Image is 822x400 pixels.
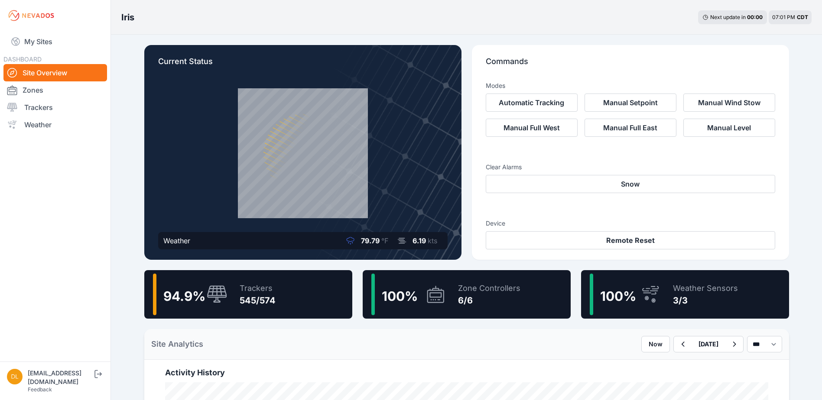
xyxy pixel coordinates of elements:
[585,119,676,137] button: Manual Full East
[428,236,437,245] span: kts
[151,338,203,350] h2: Site Analytics
[3,99,107,116] a: Trackers
[673,294,738,306] div: 3/3
[581,270,789,319] a: 100%Weather Sensors3/3
[486,55,775,74] p: Commands
[240,294,276,306] div: 545/574
[486,163,775,171] h3: Clear Alarms
[486,219,775,228] h3: Device
[747,14,763,21] div: 00 : 00
[797,14,808,20] span: CDT
[158,55,448,74] p: Current Status
[3,55,42,63] span: DASHBOARD
[486,94,578,112] button: Automatic Tracking
[413,236,426,245] span: 6.19
[381,236,388,245] span: °F
[641,336,670,352] button: Now
[692,336,725,352] button: [DATE]
[163,235,190,246] div: Weather
[3,116,107,133] a: Weather
[585,94,676,112] button: Manual Setpoint
[772,14,795,20] span: 07:01 PM
[486,175,775,193] button: Snow
[28,369,93,386] div: [EMAIL_ADDRESS][DOMAIN_NAME]
[600,288,636,304] span: 100 %
[240,282,276,294] div: Trackers
[121,11,134,23] h3: Iris
[7,369,23,384] img: dlay@prim.com
[458,282,520,294] div: Zone Controllers
[486,119,578,137] button: Manual Full West
[673,282,738,294] div: Weather Sensors
[121,6,134,29] nav: Breadcrumb
[361,236,380,245] span: 79.79
[3,64,107,81] a: Site Overview
[7,9,55,23] img: Nevados
[163,288,205,304] span: 94.9 %
[144,270,352,319] a: 94.9%Trackers545/574
[710,14,746,20] span: Next update in
[3,31,107,52] a: My Sites
[458,294,520,306] div: 6/6
[486,81,505,90] h3: Modes
[363,270,571,319] a: 100%Zone Controllers6/6
[28,386,52,393] a: Feedback
[382,288,418,304] span: 100 %
[683,94,775,112] button: Manual Wind Stow
[165,367,768,379] h2: Activity History
[683,119,775,137] button: Manual Level
[3,81,107,99] a: Zones
[486,231,775,249] button: Remote Reset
